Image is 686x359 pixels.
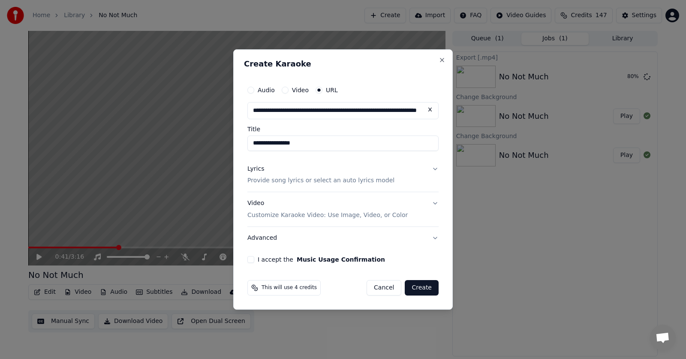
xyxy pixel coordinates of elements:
p: Provide song lyrics or select an auto lyrics model [247,177,394,185]
button: Cancel [367,280,401,296]
button: I accept the [297,256,385,262]
span: This will use 4 credits [262,284,317,291]
button: Advanced [247,227,439,249]
div: Video [247,199,408,220]
h2: Create Karaoke [244,60,442,68]
label: I accept the [258,256,385,262]
label: Title [247,126,439,132]
label: Video [292,87,309,93]
button: LyricsProvide song lyrics or select an auto lyrics model [247,158,439,192]
label: URL [326,87,338,93]
button: VideoCustomize Karaoke Video: Use Image, Video, or Color [247,193,439,227]
label: Audio [258,87,275,93]
div: Lyrics [247,165,264,173]
p: Customize Karaoke Video: Use Image, Video, or Color [247,211,408,220]
button: Create [405,280,439,296]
